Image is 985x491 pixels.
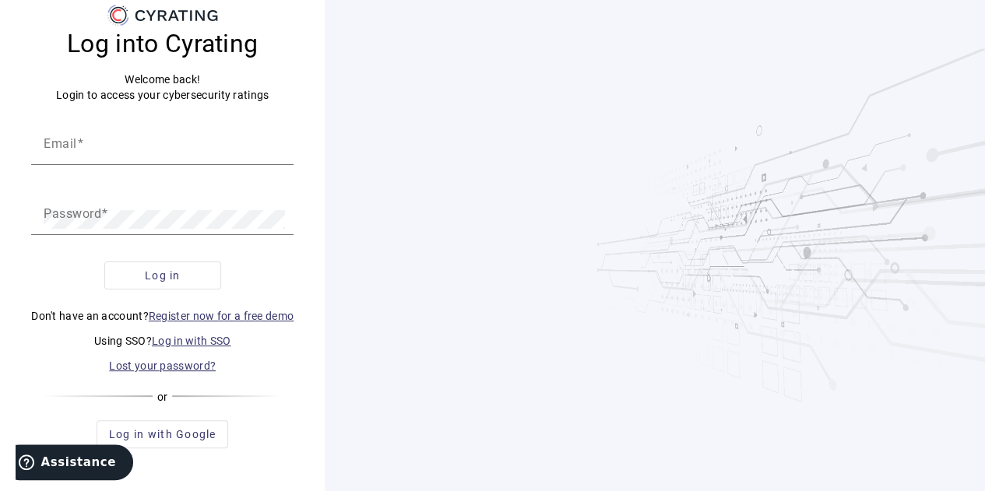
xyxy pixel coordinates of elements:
a: Log in with SSO [152,335,231,347]
p: Using SSO? [31,333,294,349]
a: Lost your password? [109,359,216,372]
mat-label: Password [44,206,101,221]
mat-label: Email [44,136,77,151]
span: Log in with Google [109,426,216,442]
div: or [43,389,282,405]
iframe: Ouvre un widget dans lequel vous pouvez trouver plus d’informations [16,444,133,483]
a: Register now for a free demo [149,310,294,322]
p: Welcome back! Login to access your cybersecurity ratings [31,72,294,103]
p: Don't have an account? [31,308,294,324]
span: Log in [145,268,181,283]
button: Log in with Google [97,420,229,448]
g: CYRATING [135,10,218,21]
h3: Log into Cyrating [31,28,294,59]
button: Log in [104,261,221,289]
